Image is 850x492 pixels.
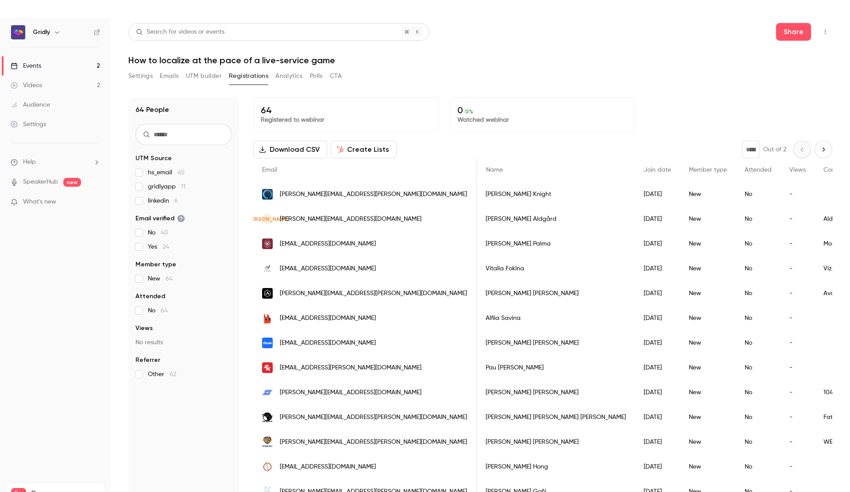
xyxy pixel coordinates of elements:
[780,306,815,331] div: -
[477,331,635,355] div: [PERSON_NAME] [PERSON_NAME]
[780,454,815,479] div: -
[680,182,736,207] div: New
[736,331,780,355] div: No
[780,405,815,430] div: -
[635,281,680,306] div: [DATE]
[11,100,50,109] div: Audience
[262,412,273,423] img: fatshark.se
[477,355,635,380] div: Pau [PERSON_NAME]
[148,274,173,283] span: New
[148,182,185,191] span: gridlyapp
[253,141,327,158] button: Download CSV
[736,182,780,207] div: No
[135,260,176,269] span: Member type
[689,167,727,173] span: Member type
[11,158,100,167] li: help-dropdown-opener
[135,324,153,333] span: Views
[135,154,232,379] section: facet-groups
[148,306,168,315] span: No
[262,263,273,274] img: vizor-games.com
[148,196,178,205] span: linkedin
[635,380,680,405] div: [DATE]
[280,314,376,323] span: [EMAIL_ADDRESS][DOMAIN_NAME]
[262,362,273,373] img: 2k.com
[644,167,671,173] span: Join date
[275,69,303,83] button: Analytics
[635,355,680,380] div: [DATE]
[635,182,680,207] div: [DATE]
[477,430,635,454] div: [PERSON_NAME] [PERSON_NAME]
[635,405,680,430] div: [DATE]
[262,288,273,299] img: avalanchestudios.se
[128,69,153,83] button: Settings
[477,454,635,479] div: [PERSON_NAME] Hong
[331,141,397,158] button: Create Lists
[310,69,323,83] button: Polls
[736,281,780,306] div: No
[635,430,680,454] div: [DATE]
[135,292,165,301] span: Attended
[170,371,176,377] span: 62
[23,158,36,167] span: Help
[63,178,81,187] span: new
[148,228,168,237] span: No
[262,238,273,249] img: studenti.uniroma1.it
[780,355,815,380] div: -
[136,27,224,37] div: Search for videos or events
[680,231,736,256] div: New
[178,169,185,176] span: 45
[680,380,736,405] div: New
[477,256,635,281] div: Vitalia Fokina
[135,104,169,115] h1: 64 People
[780,380,815,405] div: -
[161,230,168,236] span: 40
[330,69,342,83] button: CTA
[229,69,268,83] button: Registrations
[280,215,421,224] span: [PERSON_NAME][EMAIL_ADDRESS][DOMAIN_NAME]
[161,307,168,314] span: 64
[11,81,42,90] div: Videos
[11,61,41,70] div: Events
[280,264,376,273] span: [EMAIL_ADDRESS][DOMAIN_NAME]
[635,454,680,479] div: [DATE]
[23,177,58,187] a: SpeakerHub
[780,331,815,355] div: -
[635,306,680,331] div: [DATE]
[280,462,376,472] span: [EMAIL_ADDRESS][DOMAIN_NAME]
[465,108,473,115] span: 0 %
[776,23,811,41] button: Share
[262,167,277,173] span: Email
[780,207,815,231] div: -
[789,167,806,173] span: Views
[680,405,736,430] div: New
[680,454,736,479] div: New
[135,214,185,223] span: Email verified
[635,331,680,355] div: [DATE]
[148,370,176,379] span: Other
[680,281,736,306] div: New
[280,338,376,348] span: [EMAIL_ADDRESS][DOMAIN_NAME]
[261,105,432,115] p: 64
[736,207,780,231] div: No
[33,28,50,37] h6: Gridly
[477,281,635,306] div: [PERSON_NAME] [PERSON_NAME]
[680,306,736,331] div: New
[280,190,467,199] span: [PERSON_NAME][EMAIL_ADDRESS][PERSON_NAME][DOMAIN_NAME]
[477,405,635,430] div: [PERSON_NAME] [PERSON_NAME] [PERSON_NAME]
[135,356,160,365] span: Referrer
[166,276,173,282] span: 64
[736,454,780,479] div: No
[128,55,832,65] h1: How to localize at the pace of a live-service game
[736,306,780,331] div: No
[477,182,635,207] div: [PERSON_NAME] Knight
[780,182,815,207] div: -
[635,207,680,231] div: [DATE]
[247,215,289,223] span: [PERSON_NAME]
[23,197,56,207] span: What's new
[635,231,680,256] div: [DATE]
[262,387,273,398] img: 1047games.com
[780,281,815,306] div: -
[148,242,169,251] span: Yes
[486,167,503,173] span: Name
[477,231,635,256] div: [PERSON_NAME] Palma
